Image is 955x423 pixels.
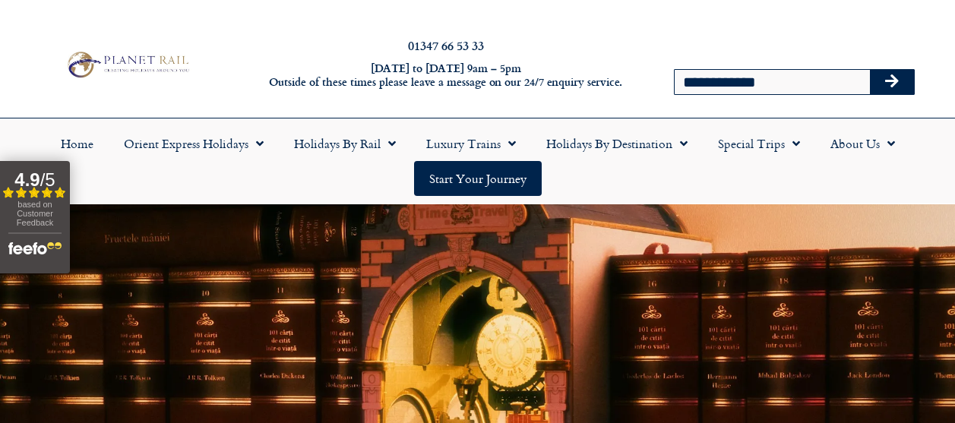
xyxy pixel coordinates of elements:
a: Orient Express Holidays [109,126,279,161]
nav: Menu [8,126,947,196]
a: Home [46,126,109,161]
a: Start your Journey [414,161,542,196]
a: Holidays by Rail [279,126,411,161]
a: 01347 66 53 33 [408,36,484,54]
button: Search [870,70,914,94]
a: About Us [815,126,910,161]
a: Luxury Trains [411,126,531,161]
a: Special Trips [703,126,815,161]
img: Planet Rail Train Holidays Logo [62,49,192,80]
a: Holidays by Destination [531,126,703,161]
h6: [DATE] to [DATE] 9am – 5pm Outside of these times please leave a message on our 24/7 enquiry serv... [258,62,633,90]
